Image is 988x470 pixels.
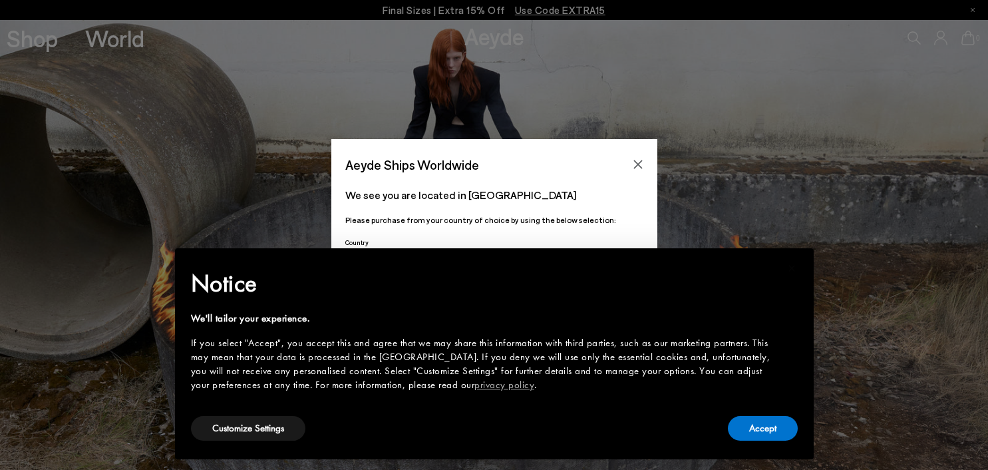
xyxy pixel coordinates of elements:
[191,336,776,392] div: If you select "Accept", you accept this and agree that we may share this information with third p...
[474,378,534,391] a: privacy policy
[728,416,798,441] button: Accept
[345,214,643,226] p: Please purchase from your country of choice by using the below selection:
[191,312,776,326] div: We'll tailor your experience.
[345,153,479,176] span: Aeyde Ships Worldwide
[776,252,808,284] button: Close this notice
[345,187,643,203] p: We see you are located in [GEOGRAPHIC_DATA]
[788,258,796,278] span: ×
[191,266,776,301] h2: Notice
[191,416,305,441] button: Customize Settings
[628,154,648,174] button: Close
